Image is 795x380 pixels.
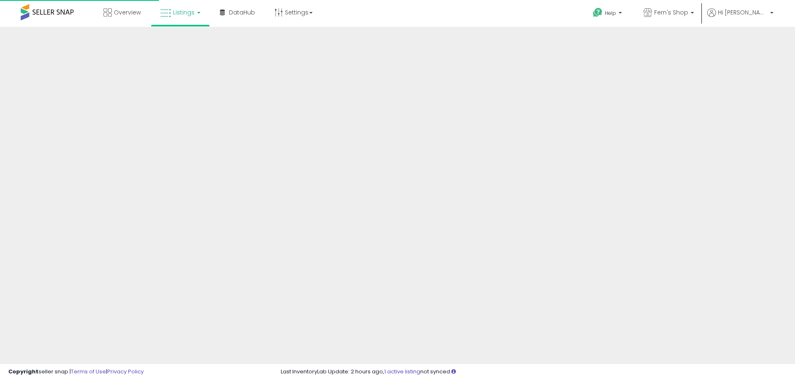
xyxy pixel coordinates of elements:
[605,10,616,17] span: Help
[8,368,144,376] div: seller snap | |
[654,8,688,17] span: Fern's Shop
[71,368,106,375] a: Terms of Use
[451,369,456,374] i: Click here to read more about un-synced listings.
[707,8,773,27] a: Hi [PERSON_NAME]
[173,8,195,17] span: Listings
[586,1,630,27] a: Help
[107,368,144,375] a: Privacy Policy
[718,8,768,17] span: Hi [PERSON_NAME]
[281,368,787,376] div: Last InventoryLab Update: 2 hours ago, not synced.
[114,8,141,17] span: Overview
[229,8,255,17] span: DataHub
[8,368,39,375] strong: Copyright
[384,368,420,375] a: 1 active listing
[593,7,603,18] i: Get Help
